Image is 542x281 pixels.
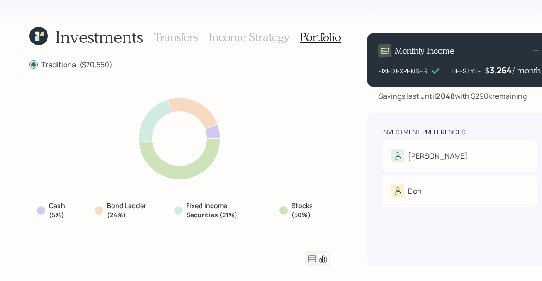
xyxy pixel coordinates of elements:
div: Don [408,185,422,197]
h3: Portfolio [300,30,341,44]
h3: Transfers [154,30,198,44]
label: Cash (5%) [49,201,71,219]
h4: / month [513,66,541,76]
label: Fixed Income Securities (21%) [186,201,256,219]
h4: $ [485,66,489,76]
div: Investment Preferences [382,127,465,137]
div: LIFESTYLE [451,66,481,76]
div: 3,264 [489,65,513,76]
div: [PERSON_NAME] [408,150,468,161]
h3: Income Strategy [209,30,289,44]
div: Savings last until with $290k remaining [378,90,527,102]
label: Stocks (50%) [291,201,321,219]
label: Traditional ($70,550) [29,60,112,70]
h1: Investments [55,27,143,47]
div: FIXED EXPENSES [378,66,427,76]
h4: Monthly Income [395,46,454,56]
label: Bond Ladder (24%) [107,201,150,219]
b: 2048 [436,91,455,101]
